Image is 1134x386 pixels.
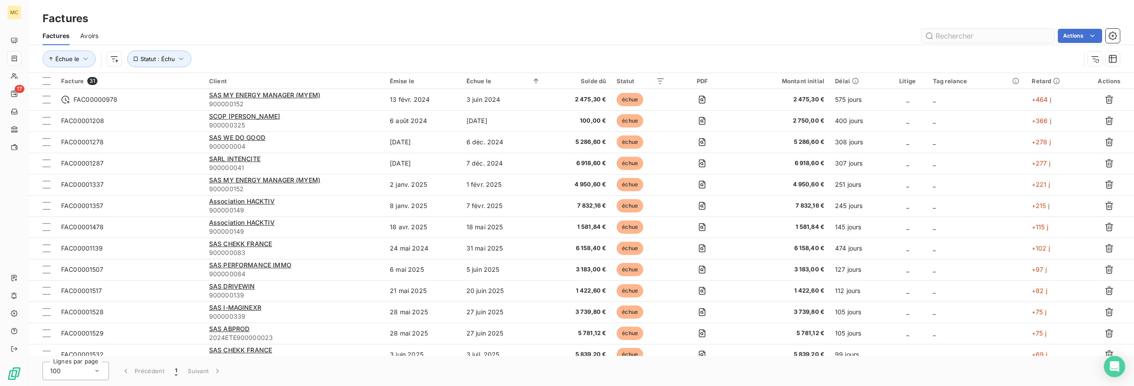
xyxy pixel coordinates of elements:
[740,244,824,253] span: 6 158,40 €
[830,280,887,301] td: 112 jours
[740,201,824,210] span: 7 832,16 €
[43,50,96,67] button: Échue le
[461,195,546,216] td: 7 févr. 2025
[384,89,461,110] td: 13 févr. 2024
[466,77,540,85] div: Échue le
[617,327,643,340] span: échue
[384,280,461,301] td: 21 mai 2025
[835,77,882,85] div: Délai
[15,85,24,93] span: 17
[617,348,643,361] span: échue
[830,110,887,131] td: 400 jours
[61,308,104,316] span: FAC00001528
[140,55,175,62] span: Statut : Échu
[61,223,104,231] span: FAC00001478
[1032,77,1079,85] div: Retard
[1032,287,1047,294] span: +82 j
[1032,266,1047,273] span: +97 j
[906,202,909,209] span: _
[209,163,379,172] span: 900000041
[1032,223,1048,231] span: +115 j
[74,95,118,104] span: FAC00000978
[1032,244,1050,252] span: +102 j
[893,77,922,85] div: Litige
[87,77,97,85] span: 31
[1032,159,1050,167] span: +277 j
[933,96,936,103] span: _
[617,242,643,255] span: échue
[461,89,546,110] td: 3 juin 2024
[551,180,606,189] span: 4 950,60 €
[209,312,379,321] span: 900000339
[384,195,461,216] td: 8 janv. 2025
[617,157,643,170] span: échue
[830,195,887,216] td: 245 jours
[461,110,546,131] td: [DATE]
[209,206,379,215] span: 900000149
[906,117,909,124] span: _
[933,181,936,188] span: _
[209,100,379,108] span: 900000152
[384,174,461,195] td: 2 janv. 2025
[209,77,379,85] div: Client
[617,263,643,276] span: échue
[676,77,729,85] div: PDF
[1032,351,1047,358] span: +69 j
[1032,117,1051,124] span: +366 j
[830,344,887,365] td: 99 jours
[1090,77,1129,85] div: Actions
[933,117,936,124] span: _
[384,153,461,174] td: [DATE]
[209,325,250,332] span: SAS ABPROD
[906,266,909,273] span: _
[384,131,461,153] td: [DATE]
[551,138,606,147] span: 5 286,60 €
[461,301,546,323] td: 27 juin 2025
[61,351,104,358] span: FAC00001532
[830,323,887,344] td: 105 jours
[170,362,183,380] button: 1
[175,367,177,375] span: 1
[1104,356,1125,377] div: Open Intercom Messenger
[906,138,909,146] span: _
[617,135,643,149] span: échue
[461,131,546,153] td: 6 déc. 2024
[461,344,546,365] td: 3 juil. 2025
[384,259,461,280] td: 6 mai 2025
[830,174,887,195] td: 251 jours
[209,121,379,130] span: 900000325
[906,181,909,188] span: _
[1032,96,1051,103] span: +464 j
[830,131,887,153] td: 308 jours
[461,216,546,238] td: 18 mai 2025
[461,238,546,259] td: 31 mai 2025
[209,134,265,141] span: SAS WE DO GOOD
[209,270,379,278] span: 900000084
[740,138,824,147] span: 5 286,60 €
[933,223,936,231] span: _
[80,31,98,40] span: Avoirs
[1032,308,1046,316] span: +75 j
[551,223,606,232] span: 1 581,84 €
[933,351,936,358] span: _
[1032,329,1046,337] span: +75 j
[551,201,606,210] span: 7 832,16 €
[384,110,461,131] td: 6 août 2024
[1058,29,1102,43] button: Actions
[1032,181,1050,188] span: +221 j
[55,55,79,62] span: Échue le
[551,265,606,274] span: 3 183,00 €
[933,159,936,167] span: _
[830,153,887,174] td: 307 jours
[740,308,824,317] span: 3 739,80 €
[906,159,909,167] span: _
[740,265,824,274] span: 3 183,00 €
[830,216,887,238] td: 145 jours
[933,266,936,273] span: _
[830,301,887,323] td: 105 jours
[209,291,379,300] span: 900000139
[740,77,824,85] div: Montant initial
[461,280,546,301] td: 20 juin 2025
[617,305,643,319] span: échue
[1032,138,1051,146] span: +278 j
